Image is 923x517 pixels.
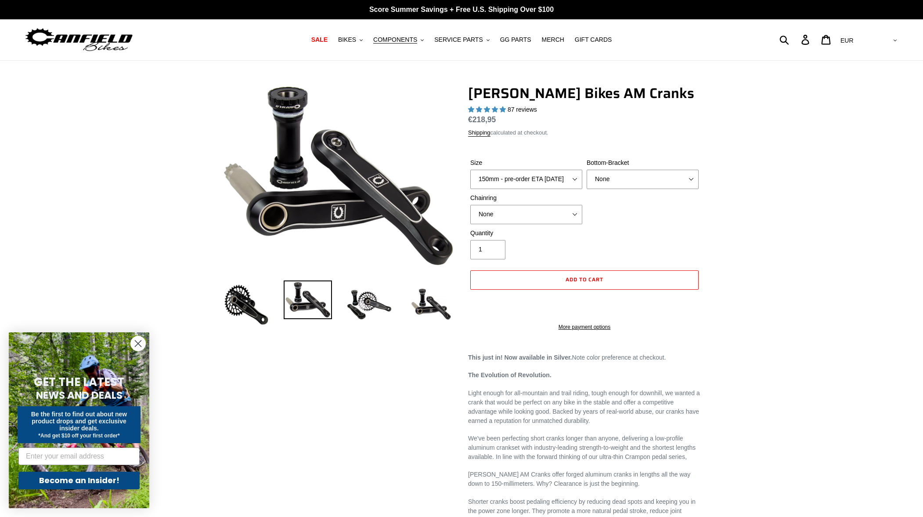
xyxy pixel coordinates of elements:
[470,158,582,167] label: Size
[470,193,582,203] label: Chainring
[311,36,328,44] span: SALE
[24,26,134,54] img: Canfield Bikes
[430,34,494,46] button: SERVICE PARTS
[334,34,367,46] button: BIKES
[369,34,428,46] button: COMPONENTS
[470,229,582,238] label: Quantity
[373,36,417,44] span: COMPONENTS
[468,129,490,137] a: Shipping
[468,85,701,102] h1: [PERSON_NAME] Bikes AM Cranks
[36,388,123,402] span: NEWS AND DEALS
[500,36,531,44] span: GG PARTS
[468,389,701,426] p: Light enough for all-mountain and trail riding, tough enough for downhill, we wanted a crank that...
[470,270,699,290] button: Add to cart
[222,280,270,329] img: Load image into Gallery viewer, Canfield Bikes AM Cranks
[566,275,603,284] span: Add to cart
[31,411,127,432] span: Be the first to find out about new product drops and get exclusive insider deals.
[468,106,508,113] span: 4.97 stars
[470,323,699,331] a: More payment options
[468,470,701,488] p: [PERSON_NAME] AM Cranks offer forged aluminum cranks in lengths all the way down to 150-millimete...
[784,30,807,49] input: Search
[18,472,140,489] button: Become an Insider!
[575,36,612,44] span: GIFT CARDS
[34,374,124,390] span: GET THE LATEST
[18,448,140,465] input: Enter your email address
[468,354,572,361] strong: This just in! Now available in Silver.
[537,34,569,46] a: MERCH
[345,280,393,329] img: Load image into Gallery viewer, Canfield Bikes AM Cranks
[284,280,332,319] img: Load image into Gallery viewer, Canfield Cranks
[407,280,455,329] img: Load image into Gallery viewer, CANFIELD-AM_DH-CRANKS
[508,106,537,113] span: 87 reviews
[468,371,552,379] strong: The Evolution of Revolution.
[468,128,701,137] div: calculated at checkout.
[130,336,146,351] button: Close dialog
[587,158,699,167] label: Bottom-Bracket
[38,433,119,439] span: *And get $10 off your first order*
[470,294,699,313] iframe: PayPal-paypal
[468,353,701,362] p: Note color preference at checkout.
[307,34,332,46] a: SALE
[542,36,564,44] span: MERCH
[338,36,356,44] span: BIKES
[434,36,483,44] span: SERVICE PARTS
[496,34,536,46] a: GG PARTS
[570,34,617,46] a: GIFT CARDS
[468,115,496,124] span: €218,95
[468,434,701,462] p: We've been perfecting short cranks longer than anyone, delivering a low-profile aluminum crankset...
